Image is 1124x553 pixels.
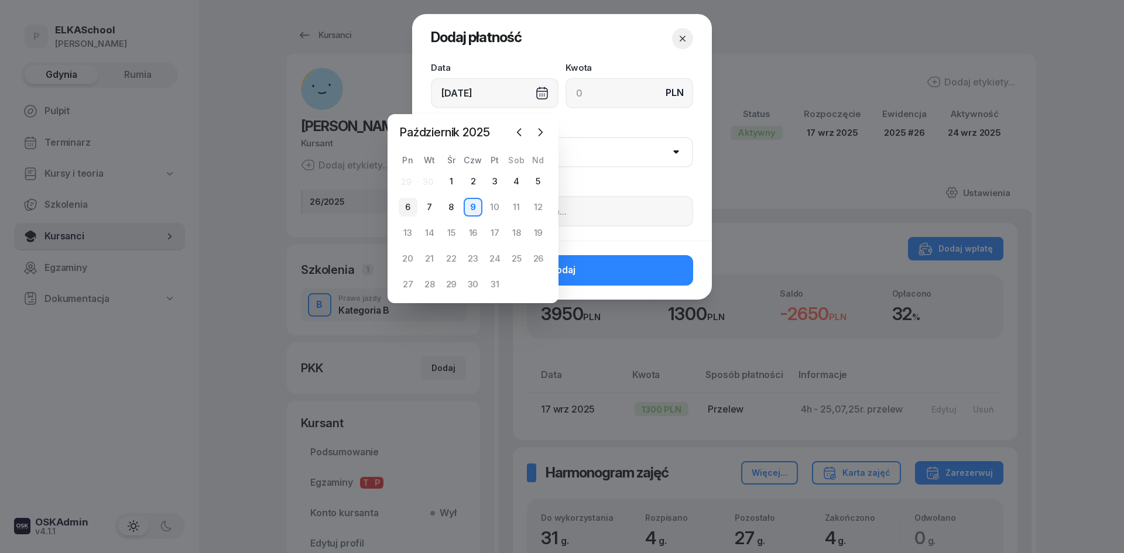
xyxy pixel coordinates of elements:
div: Wt [419,155,440,165]
span: Październik 2025 [395,123,494,142]
div: 2 [464,172,482,191]
div: 7 [420,198,439,217]
div: 30 [423,177,433,187]
div: Czw [462,155,484,165]
input: Np. zaliczka, pierwsza rata... [431,196,693,226]
input: 0 [566,78,693,108]
div: 8 [442,198,461,217]
div: 5 [529,172,547,191]
div: 9 [464,198,482,217]
div: 4 [507,172,526,191]
div: 1 [442,172,461,191]
div: 29 [401,177,412,187]
div: Pn [397,155,419,165]
div: Nd [527,155,549,165]
div: 6 [399,198,417,217]
span: Dodaj płatność [431,29,522,46]
button: Dodaj [431,255,693,286]
div: Pt [484,155,506,165]
div: Śr [440,155,462,165]
span: Dodaj [549,263,575,278]
div: 3 [485,172,504,191]
div: Sob [506,155,527,165]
